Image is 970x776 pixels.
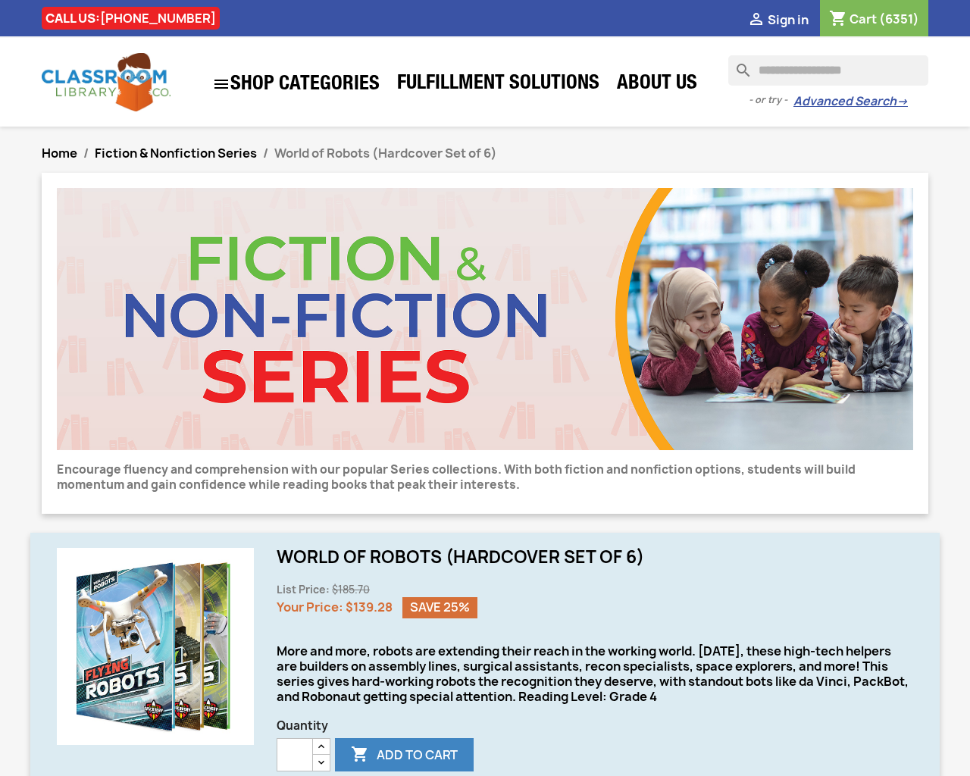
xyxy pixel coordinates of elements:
[277,548,913,566] h1: World of Robots (Hardcover Set of 6)
[212,75,230,93] i: 
[793,94,908,109] a: Advanced Search→
[277,599,343,615] span: Your Price:
[609,70,705,100] a: About Us
[829,11,847,29] i: shopping_cart
[274,145,497,161] span: World of Robots (Hardcover Set of 6)
[95,145,257,161] a: Fiction & Nonfiction Series
[57,188,913,450] img: CLC_Fiction_Nonfiction.jpg
[896,94,908,109] span: →
[335,738,474,771] button: Add to cart
[205,67,387,101] a: SHOP CATEGORIES
[332,583,370,596] span: $185.70
[277,718,913,734] span: Quantity
[829,11,919,27] a: Shopping cart link containing 6351 product(s)
[749,92,793,108] span: - or try -
[42,145,77,161] a: Home
[747,11,765,30] i: 
[728,55,928,86] input: Search
[768,11,809,28] span: Sign in
[57,462,913,493] p: Encourage fluency and comprehension with our popular Series collections. With both fiction and no...
[42,53,171,111] img: Classroom Library Company
[879,11,919,27] span: (6351)
[351,746,369,765] i: 
[100,10,216,27] a: [PHONE_NUMBER]
[42,7,220,30] div: CALL US:
[850,11,877,27] span: Cart
[390,70,607,100] a: Fulfillment Solutions
[402,597,477,618] span: Save 25%
[277,738,313,771] input: Quantity
[277,643,913,704] div: More and more, robots are extending their reach in the working world. [DATE], these high-tech hel...
[346,599,393,615] span: $139.28
[277,583,330,596] span: List Price:
[747,11,809,28] a:  Sign in
[728,55,746,74] i: search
